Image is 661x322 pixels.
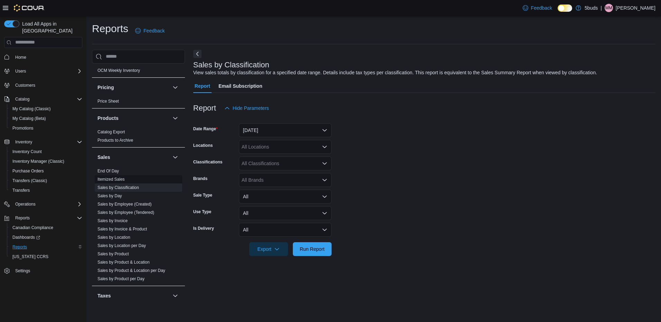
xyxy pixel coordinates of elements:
a: Transfers (Classic) [10,177,50,185]
button: Open list of options [322,144,327,150]
h3: Taxes [97,292,111,299]
button: Purchase Orders [7,166,85,176]
img: Cova [14,4,45,11]
a: Promotions [10,124,36,132]
span: Home [12,53,82,61]
h1: Reports [92,22,128,36]
span: Promotions [10,124,82,132]
p: [PERSON_NAME] [616,4,655,12]
span: Transfers [12,188,30,193]
span: Canadian Compliance [10,224,82,232]
a: Canadian Compliance [10,224,56,232]
button: Taxes [171,292,179,300]
button: Products [171,114,179,122]
span: Export [253,242,284,256]
button: Users [12,67,29,75]
span: Settings [15,268,30,274]
a: My Catalog (Classic) [10,105,54,113]
span: [US_STATE] CCRS [12,254,48,259]
a: Sales by Invoice & Product [97,227,147,231]
a: Sales by Product per Day [97,276,145,281]
button: My Catalog (Beta) [7,114,85,123]
button: Open list of options [322,177,327,183]
span: Price Sheet [97,98,119,104]
button: Inventory Manager (Classic) [7,157,85,166]
button: [US_STATE] CCRS [7,252,85,262]
button: Catalog [12,95,32,103]
a: OCM Weekly Inventory [97,68,140,73]
button: All [239,190,332,203]
span: Sales by Classification [97,185,139,190]
a: Sales by Product & Location per Day [97,268,165,273]
label: Date Range [193,126,218,132]
span: Canadian Compliance [12,225,53,230]
span: Promotions [12,125,34,131]
span: Transfers [10,186,82,195]
span: Catalog [12,95,82,103]
span: Sales by Day [97,193,122,199]
span: Load All Apps in [GEOGRAPHIC_DATA] [19,20,82,34]
span: Feedback [143,27,165,34]
div: Products [92,128,185,147]
span: Inventory [12,138,82,146]
nav: Complex example [4,49,82,294]
span: Washington CCRS [10,253,82,261]
a: Home [12,53,29,61]
span: Products to Archive [97,138,133,143]
div: Pricing [92,97,185,108]
a: Price Sheet [97,99,119,104]
button: Pricing [171,83,179,92]
a: Transfers [10,186,32,195]
label: Classifications [193,159,223,165]
button: Sales [97,154,170,161]
span: My Catalog (Beta) [12,116,46,121]
span: Inventory Manager (Classic) [10,157,82,165]
h3: Products [97,115,119,122]
button: Export [249,242,288,256]
a: Dashboards [7,233,85,242]
span: Home [15,55,26,60]
span: Email Subscription [218,79,262,93]
button: Taxes [97,292,170,299]
span: Sales by Product & Location [97,259,150,265]
span: Customers [12,81,82,89]
span: Catalog [15,96,29,102]
span: Sales by Invoice & Product [97,226,147,232]
button: Promotions [7,123,85,133]
span: Users [12,67,82,75]
h3: Sales [97,154,110,161]
label: Use Type [193,209,211,215]
button: My Catalog (Classic) [7,104,85,114]
span: MM [605,4,612,12]
span: Run Report [300,246,325,253]
span: Reports [10,243,82,251]
span: Sales by Product per Day [97,276,145,282]
button: [DATE] [239,123,332,137]
span: Operations [12,200,82,208]
span: Inventory Manager (Classic) [12,159,64,164]
button: Canadian Compliance [7,223,85,233]
button: Catalog [1,94,85,104]
button: Operations [12,200,38,208]
p: | [601,4,602,12]
span: End Of Day [97,168,119,174]
span: Sales by Invoice [97,218,128,224]
span: Reports [12,214,82,222]
a: Itemized Sales [97,177,125,182]
button: Next [193,50,202,58]
span: Report [195,79,210,93]
button: Transfers (Classic) [7,176,85,186]
div: View sales totals by classification for a specified date range. Details include tax types per cla... [193,69,597,76]
a: Sales by Employee (Tendered) [97,210,154,215]
span: Users [15,68,26,74]
a: Inventory Manager (Classic) [10,157,67,165]
a: [US_STATE] CCRS [10,253,51,261]
span: Sales by Location [97,235,130,240]
span: Feedback [531,4,552,11]
a: Sales by Location per Day [97,243,146,248]
button: Inventory Count [7,147,85,157]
